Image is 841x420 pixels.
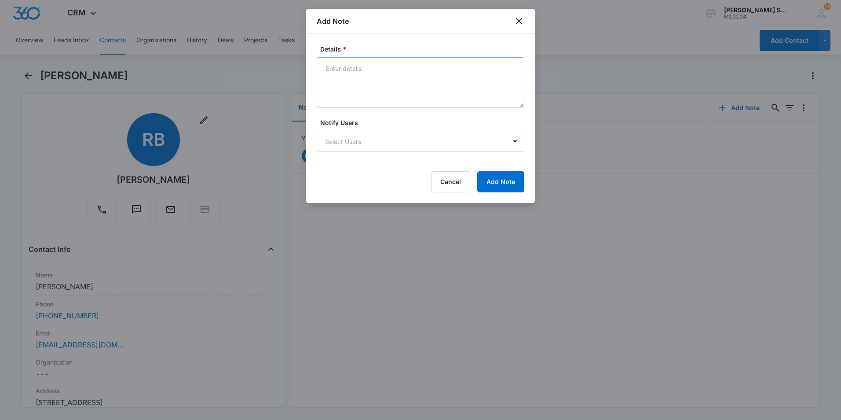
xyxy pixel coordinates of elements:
[431,171,470,192] button: Cancel
[514,16,524,26] button: close
[320,44,528,54] label: Details
[317,16,349,26] h1: Add Note
[320,118,528,127] label: Notify Users
[477,171,524,192] button: Add Note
